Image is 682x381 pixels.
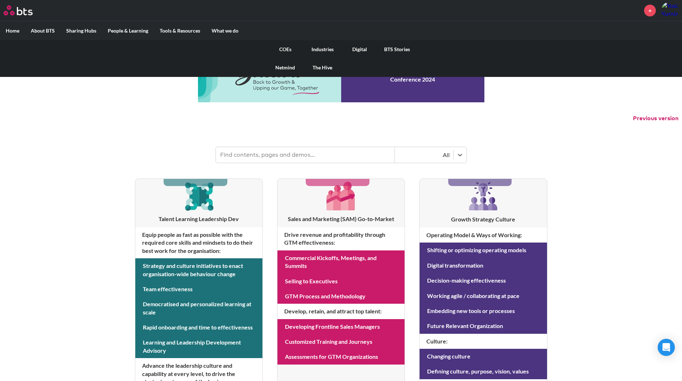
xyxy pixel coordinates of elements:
label: Sharing Hubs [61,21,102,40]
img: Yudi Kurniawan [661,2,678,19]
label: Tools & Resources [154,21,206,40]
input: Find contents, pages and demos... [216,147,395,163]
h3: Talent Learning Leadership Dev [135,215,262,223]
button: Previous version [633,114,678,122]
a: + [644,5,656,16]
label: What we do [206,21,244,40]
h4: Equip people as fast as possible with the required core skills and mindsets to do their best work... [135,227,262,258]
h4: Culture : [420,334,547,349]
label: About BTS [25,21,61,40]
img: [object Object] [466,179,500,213]
img: BTS Logo [4,5,33,15]
label: People & Learning [102,21,154,40]
h3: Growth Strategy Culture [420,215,547,223]
h3: Sales and Marketing (SAM) Go-to-Market [277,215,405,223]
a: Profile [661,2,678,19]
div: All [398,151,450,159]
div: Open Intercom Messenger [658,339,675,356]
h4: Develop, retain, and attract top talent : [277,304,405,319]
img: [object Object] [324,179,358,213]
h4: Operating Model & Ways of Working : [420,228,547,243]
img: [object Object] [182,179,216,213]
a: Go home [4,5,46,15]
h4: Drive revenue and profitability through GTM effectiveness : [277,227,405,250]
